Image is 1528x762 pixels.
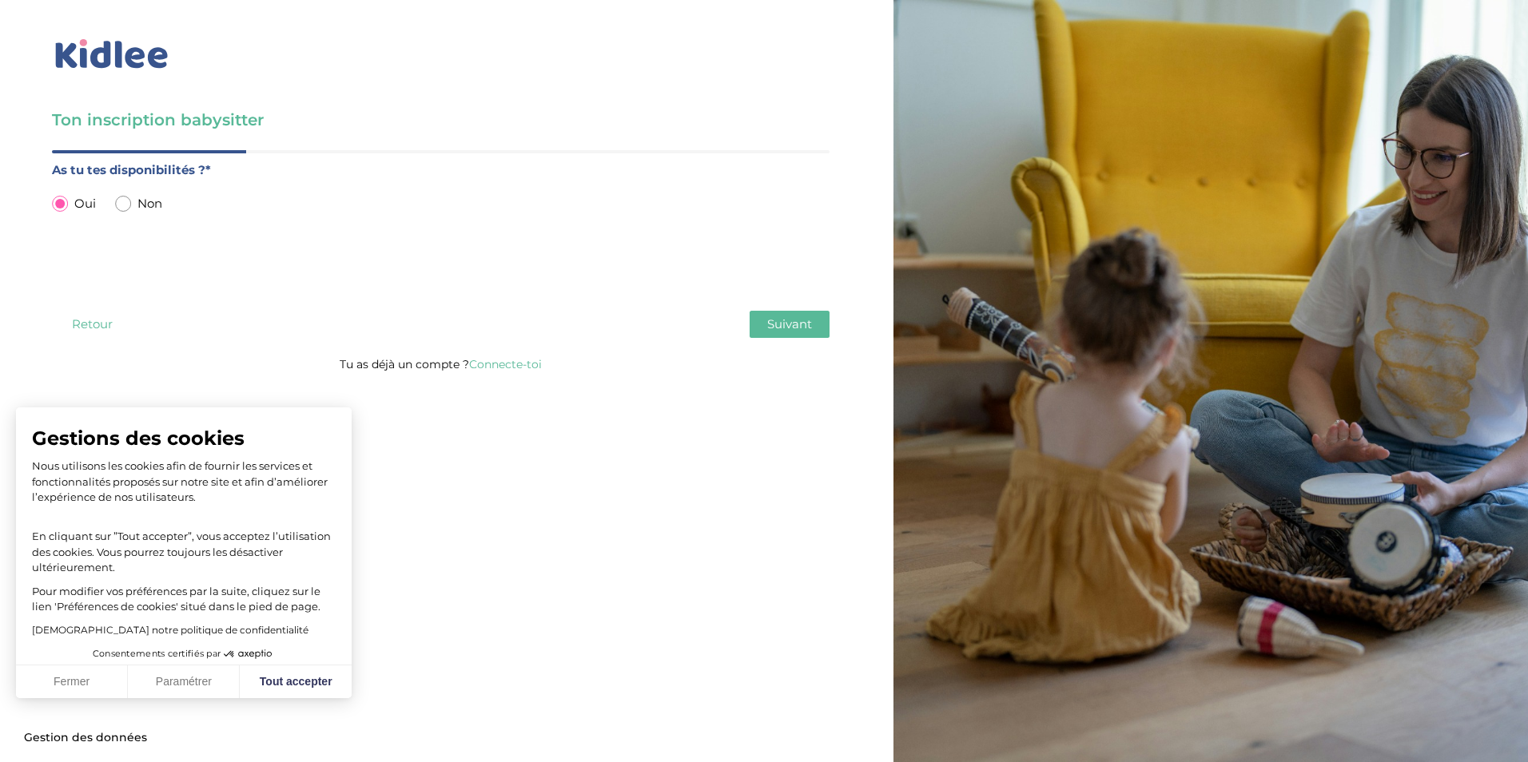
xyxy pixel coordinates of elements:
span: Consentements certifiés par [93,649,221,658]
button: Fermer le widget sans consentement [14,721,157,755]
span: Gestions des cookies [32,427,336,450]
span: Gestion des données [24,731,147,745]
h3: Ton inscription babysitter [52,109,830,131]
p: En cliquant sur ”Tout accepter”, vous acceptez l’utilisation des cookies. Vous pourrez toujours l... [32,514,336,576]
button: Tout accepter [240,665,352,699]
p: Nous utilisons les cookies afin de fournir les services et fonctionnalités proposés sur notre sit... [32,458,336,506]
button: Fermer [16,665,128,699]
a: Connecte-toi [469,357,542,371]
a: [DEMOGRAPHIC_DATA] notre politique de confidentialité [32,624,308,636]
button: Retour [52,311,132,338]
span: Oui [74,193,96,214]
button: Consentements certifiés par [85,644,283,665]
span: Suivant [767,316,812,331]
p: Tu as déjà un compte ? [52,354,830,375]
button: Suivant [750,311,830,338]
button: Paramétrer [128,665,240,699]
label: As tu tes disponibilités ?* [52,160,830,181]
p: Pour modifier vos préférences par la suite, cliquez sur le lien 'Préférences de cookies' situé da... [32,584,336,615]
img: logo_kidlee_bleu [52,36,172,73]
svg: Axeptio [224,630,272,678]
span: Non [137,193,162,214]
